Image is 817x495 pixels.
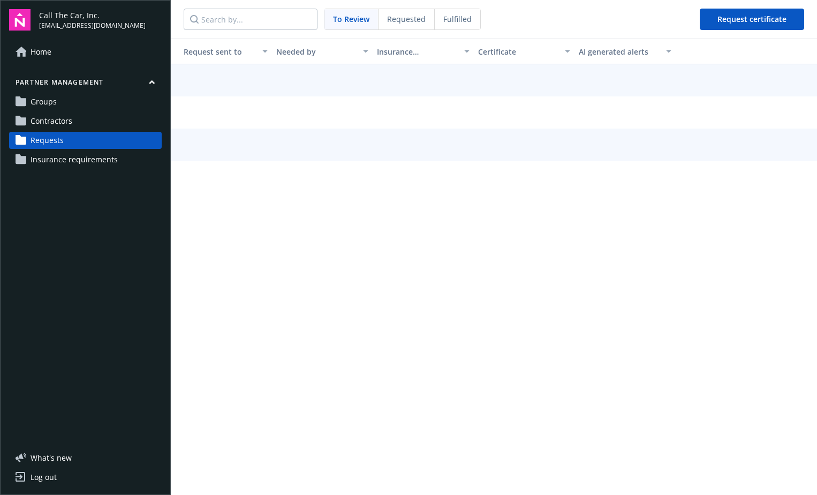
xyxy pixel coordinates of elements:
[31,93,57,110] span: Groups
[272,39,373,64] button: Needed by
[373,39,474,64] button: Insurance requirement
[31,132,64,149] span: Requests
[9,9,31,31] img: navigator-logo.svg
[9,43,162,61] a: Home
[39,21,146,31] span: [EMAIL_ADDRESS][DOMAIN_NAME]
[9,78,162,91] button: Partner management
[31,469,57,486] div: Log out
[31,151,118,168] span: Insurance requirements
[184,9,317,30] input: Search by...
[717,14,786,24] span: Request certificate
[39,9,162,31] button: Call The Car, Inc.[EMAIL_ADDRESS][DOMAIN_NAME]
[31,43,51,61] span: Home
[31,112,72,130] span: Contractors
[579,46,660,57] div: AI generated alerts
[377,46,458,57] div: Insurance requirement
[333,13,369,25] span: To Review
[574,39,676,64] button: AI generated alerts
[9,112,162,130] a: Contractors
[9,93,162,110] a: Groups
[9,151,162,168] a: Insurance requirements
[39,10,146,21] span: Call The Car, Inc.
[175,46,256,57] div: Request sent to
[443,13,472,25] span: Fulfilled
[387,13,426,25] span: Requested
[700,9,804,30] button: Request certificate
[9,132,162,149] a: Requests
[478,46,559,57] div: Certificate
[31,452,72,463] span: What ' s new
[276,46,357,57] div: Needed by
[474,39,575,64] button: Certificate
[9,452,89,463] button: What's new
